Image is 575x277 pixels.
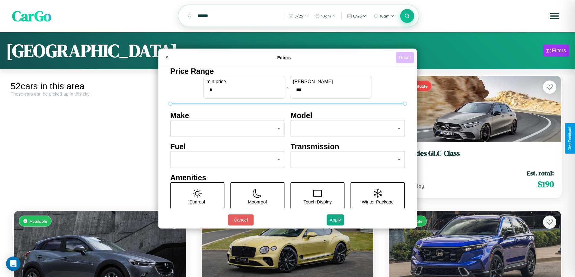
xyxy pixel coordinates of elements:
h4: Transmission [291,142,405,151]
span: Available [30,219,47,224]
button: Cancel [228,214,254,225]
h3: Mercedes GLC-Class [396,149,554,158]
span: 10am [380,14,390,18]
span: $ 190 [538,178,554,190]
h4: Price Range [170,67,405,76]
button: 8/26 [344,11,369,21]
button: Filters [543,45,569,57]
h4: Filters [172,55,396,60]
button: 10am [312,11,339,21]
h4: Fuel [170,142,285,151]
div: 52 cars in this area [11,81,189,91]
h1: [GEOGRAPHIC_DATA] [6,38,177,63]
span: / day [411,183,424,189]
p: Winter Package [362,198,394,206]
span: 8 / 25 [295,14,303,18]
span: 8 / 26 [353,14,362,18]
div: Open Intercom Messenger [6,257,21,271]
button: Apply [327,214,344,225]
button: Open menu [546,8,563,24]
div: Give Feedback [568,126,572,151]
p: Moonroof [248,198,267,206]
label: min price [206,79,282,84]
button: Reset [396,52,414,63]
button: 10am [371,11,398,21]
div: These cars can be picked up in this city. [11,91,189,96]
label: [PERSON_NAME] [293,79,369,84]
button: 8/25 [286,11,311,21]
p: - [287,83,288,91]
p: Touch Display [303,198,331,206]
p: Sunroof [189,198,205,206]
a: Mercedes GLC-Class2016 [396,149,554,164]
h4: Make [170,111,285,120]
h4: Amenities [170,173,405,182]
span: Est. total: [527,169,554,178]
h4: Model [291,111,405,120]
div: Filters [552,48,566,54]
span: 10am [321,14,331,18]
span: CarGo [12,6,51,26]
